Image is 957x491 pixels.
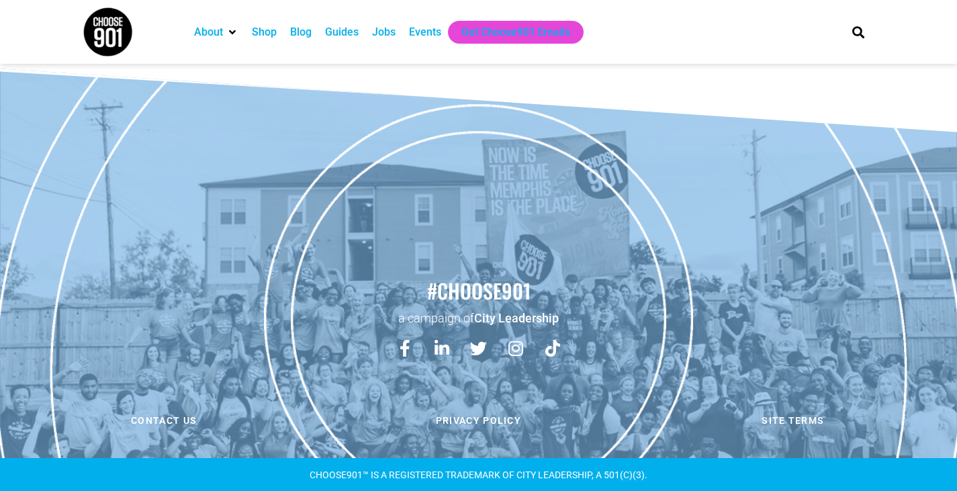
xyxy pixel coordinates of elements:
[252,24,277,40] a: Shop
[461,24,570,40] a: Get Choose901 Emails
[194,24,223,40] a: About
[83,470,875,480] div: CHOOSE901™ is a registered TRADEMARK OF CITY LEADERSHIP, A 501(C)(3).
[847,21,869,43] div: Search
[639,406,947,435] a: Site Terms
[10,406,318,435] a: Contact us
[409,24,441,40] a: Events
[187,21,245,44] div: About
[7,277,950,305] h2: #choose901
[372,24,396,40] a: Jobs
[324,406,632,435] a: Privacy Policy
[325,24,359,40] a: Guides
[7,310,950,326] p: a campaign of
[762,416,824,425] span: Site Terms
[436,416,521,425] span: Privacy Policy
[474,311,559,325] a: City Leadership
[131,416,197,425] span: Contact us
[290,24,312,40] a: Blog
[187,21,829,44] nav: Main nav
